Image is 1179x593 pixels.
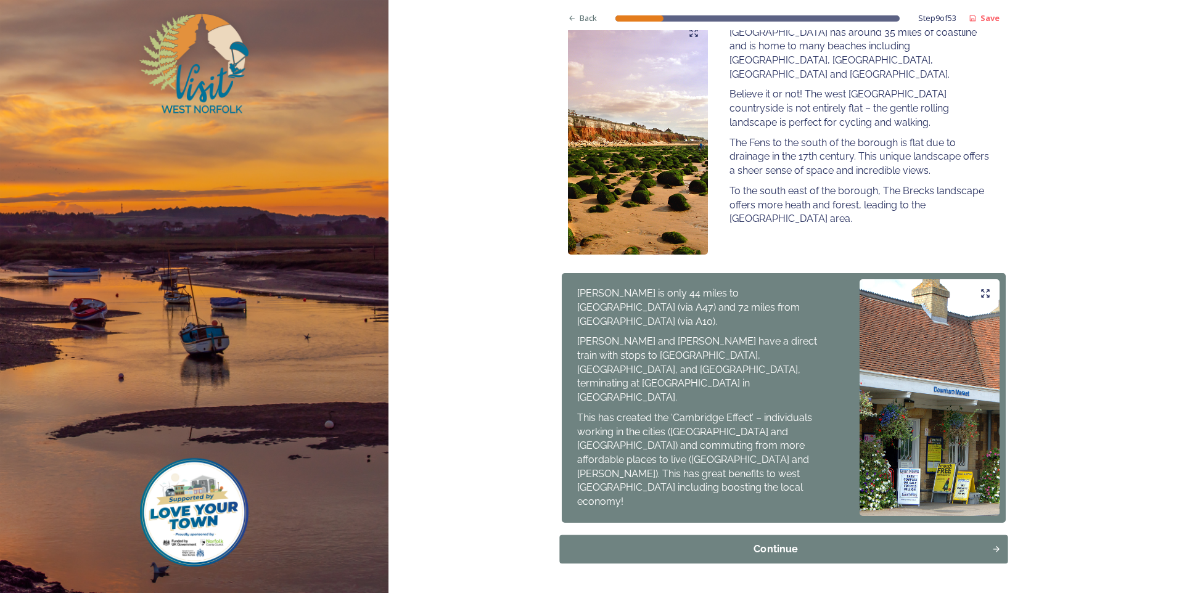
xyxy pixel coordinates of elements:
span: [PERSON_NAME] is only 44 miles to [GEOGRAPHIC_DATA] (via A47) and 72 miles from [GEOGRAPHIC_DATA]... [577,287,802,327]
span: Back [580,12,597,24]
span: This has created the ‘Cambridge Effect’ – individuals working in the cities ([GEOGRAPHIC_DATA] an... [577,412,815,507]
p: [GEOGRAPHIC_DATA] has around 35 miles of coastline and is home to many beaches including [GEOGRAP... [729,26,990,82]
p: Believe it or not! The west [GEOGRAPHIC_DATA] countryside is not entirely flat – the gentle rolli... [729,88,990,129]
button: Continue [559,535,1008,563]
p: The Fens to the south of the borough is flat due to drainage in the 17th century. This unique lan... [729,136,990,178]
div: Continue [567,542,985,557]
p: To the south east of the borough, The Brecks landscape offers more heath and forest, leading to t... [729,184,990,226]
span: [PERSON_NAME] and [PERSON_NAME] have a direct train with stops to [GEOGRAPHIC_DATA], [GEOGRAPHIC_... [577,335,820,403]
strong: Save [980,12,1000,23]
span: Step 9 of 53 [918,12,956,24]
